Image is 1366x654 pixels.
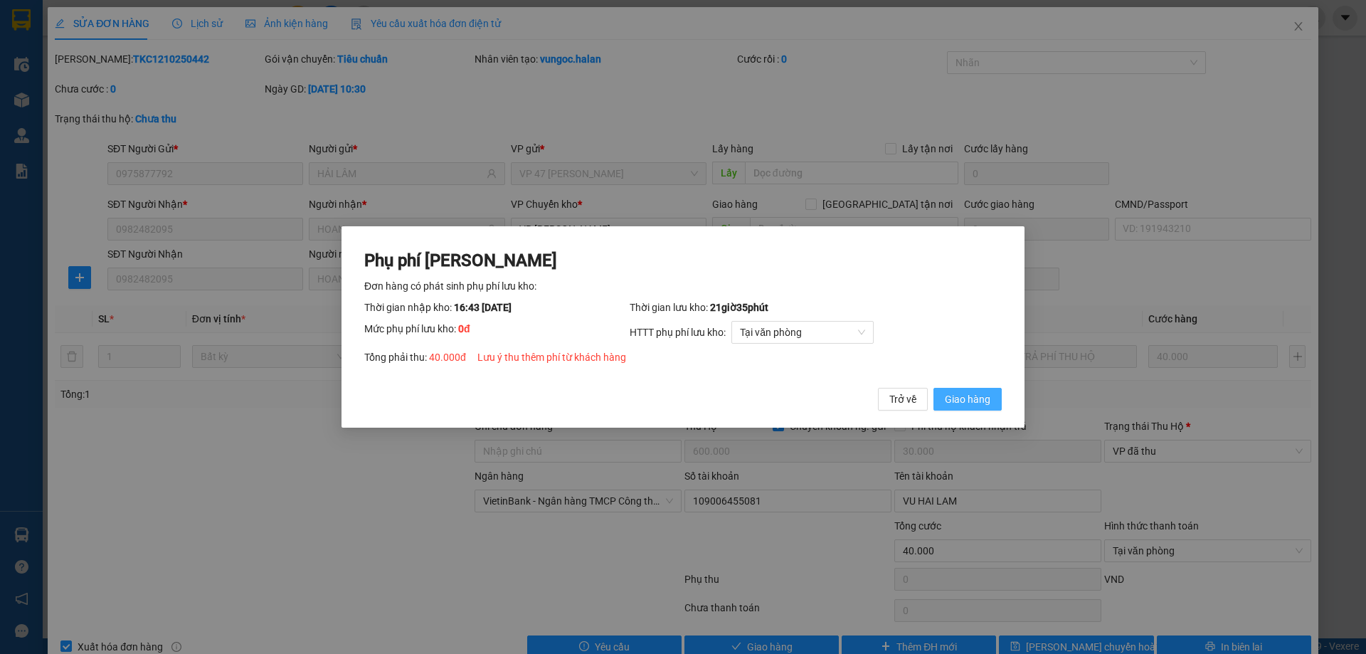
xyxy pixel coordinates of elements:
[364,278,1002,294] div: Đơn hàng có phát sinh phụ phí lưu kho:
[18,18,125,89] img: logo.jpg
[630,321,1002,344] div: HTTT phụ phí lưu kho:
[878,388,928,411] button: Trở về
[933,388,1002,411] button: Giao hàng
[710,302,768,313] span: 21 giờ 35 phút
[454,302,512,313] span: 16:43 [DATE]
[889,391,916,407] span: Trở về
[364,250,557,270] span: Phụ phí [PERSON_NAME]
[364,349,1002,365] div: Tổng phải thu:
[477,352,626,363] span: Lưu ý thu thêm phí từ khách hàng
[740,322,865,343] span: Tại văn phòng
[630,300,1002,315] div: Thời gian lưu kho:
[458,323,470,334] span: 0 đ
[945,391,990,407] span: Giao hàng
[364,300,630,315] div: Thời gian nhập kho:
[429,352,466,363] span: 40.000 đ
[133,35,595,53] li: 271 - [PERSON_NAME] - [GEOGRAPHIC_DATA] - [GEOGRAPHIC_DATA]
[364,321,630,344] div: Mức phụ phí lưu kho:
[18,97,212,144] b: GỬI : VP [GEOGRAPHIC_DATA]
